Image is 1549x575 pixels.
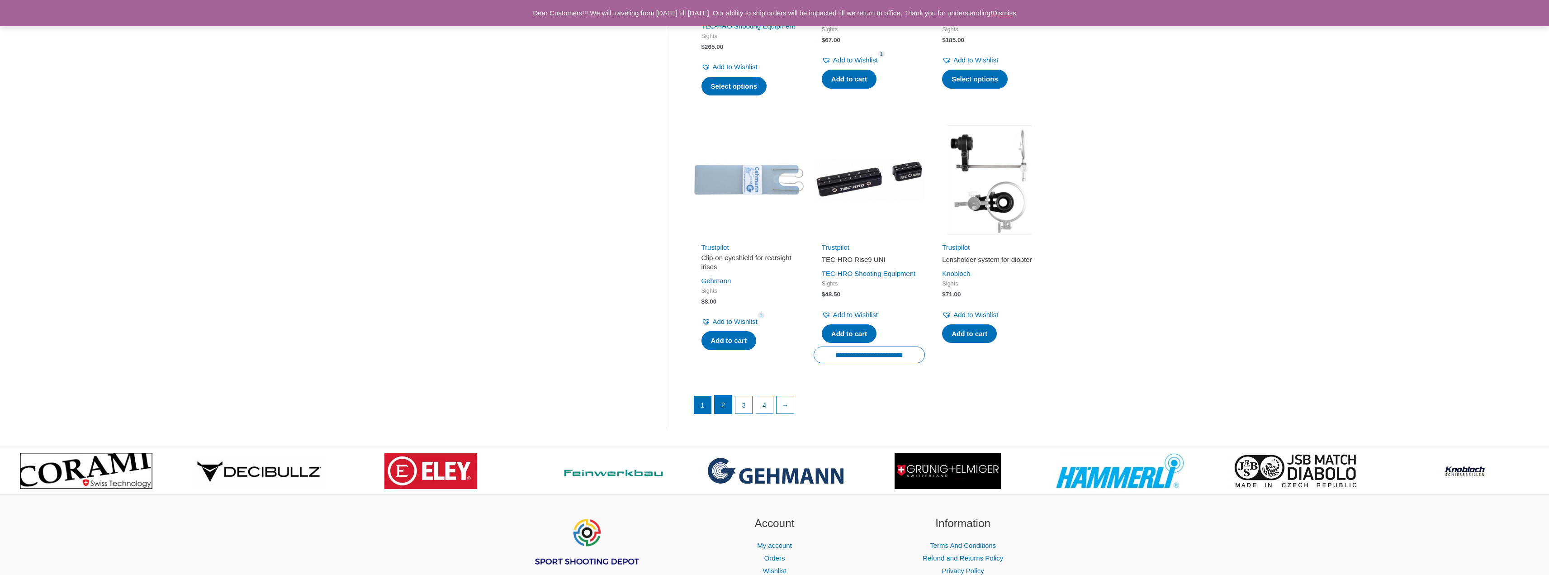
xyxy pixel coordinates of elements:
a: Page 4 [756,396,773,413]
a: Add to cart: “Clip-on eyeshield for rearsight irises” [701,331,756,350]
a: Trustpilot [701,243,729,251]
span: Sights [701,287,796,295]
nav: Product Pagination [693,395,1046,418]
a: Refund and Returns Policy [923,554,1003,562]
a: Trustpilot [822,243,849,251]
a: Add to Wishlist [942,54,998,67]
a: Add to cart: “Lensholder-system for diopter” [942,324,997,343]
img: Clip-on eyeshield for rearsight irises [693,124,805,235]
a: Select options for “Track Speed” [942,70,1008,89]
span: $ [942,291,946,298]
h2: Information [880,515,1046,532]
a: Add to Wishlist [942,309,998,321]
bdi: 67.00 [822,37,840,43]
span: Sights [701,33,796,40]
a: Add to Wishlist [701,61,758,73]
span: 1 [758,312,765,319]
bdi: 8.00 [701,298,717,305]
a: → [777,396,794,413]
img: Lensholder-system for diopter [934,124,1045,235]
bdi: 185.00 [942,37,964,43]
h2: TEC-HRO Rise9 UNI [822,255,917,264]
a: Privacy Policy [942,567,984,575]
a: Orders [764,554,785,562]
span: 1 [878,51,885,57]
a: Add to cart: “TEC-HRO Rise9 UNI” [822,324,876,343]
span: Add to Wishlist [953,56,998,64]
span: $ [822,37,825,43]
a: Dismiss [992,9,1016,17]
span: Add to Wishlist [833,311,878,318]
span: Sights [942,280,1037,288]
a: Knobloch [942,270,971,277]
span: Add to Wishlist [713,318,758,325]
a: TEC-HRO Rise9 UNI [822,255,917,267]
img: brand logo [384,453,477,489]
span: $ [701,298,705,305]
a: Gehmann [701,277,731,285]
span: Sights [822,280,917,288]
span: Add to Wishlist [953,311,998,318]
span: Sights [822,26,917,33]
a: Terms And Conditions [930,542,996,549]
span: Add to Wishlist [713,63,758,71]
a: Trustpilot [942,243,970,251]
span: $ [701,43,705,50]
span: $ [822,291,825,298]
span: $ [942,37,946,43]
a: Page 2 [715,395,732,413]
a: Select options for “TEC-HRO Precise Light Diopter” [701,77,767,96]
h2: Account [692,515,857,532]
span: Add to Wishlist [833,56,878,64]
a: Add to Wishlist [822,54,878,67]
a: Clip-on eyeshield for rearsight irises [701,253,796,275]
a: Add to cart: “TEC-HRO monocle” [822,70,876,89]
a: Page 3 [735,396,753,413]
img: TEC-HRO Rise9 UNI [814,124,925,235]
h2: Lensholder-system for diopter [942,255,1037,264]
h2: Clip-on eyeshield for rearsight irises [701,253,796,271]
a: Lensholder-system for diopter [942,255,1037,267]
a: TEC-HRO Shooting Equipment [822,270,916,277]
a: Add to Wishlist [701,315,758,328]
a: TEC-HRO Shooting Equipment [701,22,796,30]
span: Page 1 [694,396,711,413]
span: Sights [942,26,1037,33]
bdi: 71.00 [942,291,961,298]
a: Add to Wishlist [822,309,878,321]
bdi: 48.50 [822,291,840,298]
a: Wishlist [763,567,786,575]
bdi: 265.00 [701,43,724,50]
a: My account [757,542,792,549]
